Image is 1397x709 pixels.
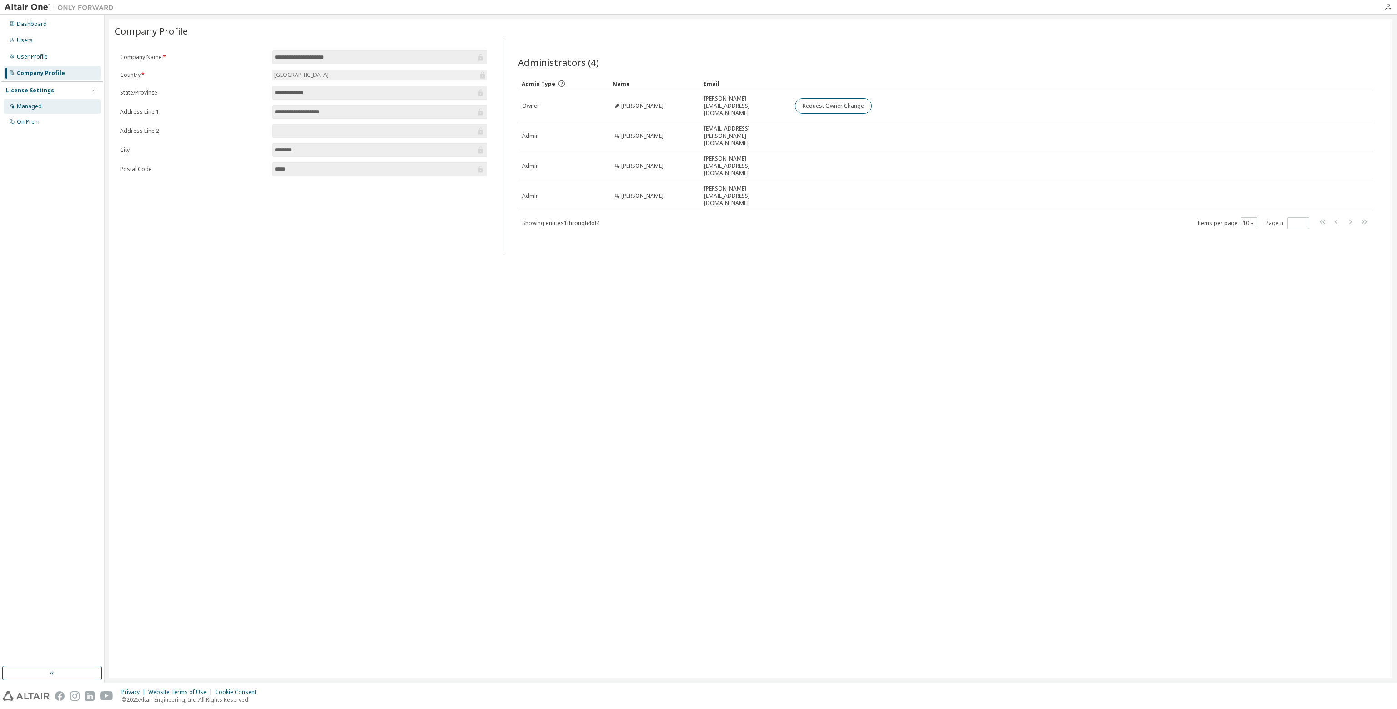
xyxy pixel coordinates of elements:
[621,192,663,200] span: [PERSON_NAME]
[148,689,215,696] div: Website Terms of Use
[613,76,696,91] div: Name
[704,76,787,91] div: Email
[522,132,539,140] span: Admin
[795,98,872,114] button: Request Owner Change
[17,37,33,44] div: Users
[6,87,54,94] div: License Settings
[215,689,262,696] div: Cookie Consent
[55,691,65,701] img: facebook.svg
[121,689,148,696] div: Privacy
[17,20,47,28] div: Dashboard
[120,166,267,173] label: Postal Code
[1243,220,1255,227] button: 10
[17,53,48,60] div: User Profile
[522,80,555,88] span: Admin Type
[120,146,267,154] label: City
[120,127,267,135] label: Address Line 2
[17,118,40,126] div: On Prem
[121,696,262,704] p: © 2025 Altair Engineering, Inc. All Rights Reserved.
[522,102,539,110] span: Owner
[120,71,267,79] label: Country
[522,192,539,200] span: Admin
[5,3,118,12] img: Altair One
[17,70,65,77] div: Company Profile
[273,70,330,80] div: [GEOGRAPHIC_DATA]
[704,185,787,207] span: [PERSON_NAME][EMAIL_ADDRESS][DOMAIN_NAME]
[704,155,787,177] span: [PERSON_NAME][EMAIL_ADDRESS][DOMAIN_NAME]
[522,219,600,227] span: Showing entries 1 through 4 of 4
[17,103,42,110] div: Managed
[1266,217,1309,229] span: Page n.
[85,691,95,701] img: linkedin.svg
[120,54,267,61] label: Company Name
[120,89,267,96] label: State/Province
[272,70,487,80] div: [GEOGRAPHIC_DATA]
[115,25,188,37] span: Company Profile
[704,125,787,147] span: [EMAIL_ADDRESS][PERSON_NAME][DOMAIN_NAME]
[522,162,539,170] span: Admin
[3,691,50,701] img: altair_logo.svg
[100,691,113,701] img: youtube.svg
[1197,217,1257,229] span: Items per page
[621,102,663,110] span: [PERSON_NAME]
[120,108,267,116] label: Address Line 1
[621,162,663,170] span: [PERSON_NAME]
[70,691,80,701] img: instagram.svg
[518,56,599,69] span: Administrators (4)
[704,95,787,117] span: [PERSON_NAME][EMAIL_ADDRESS][DOMAIN_NAME]
[621,132,663,140] span: [PERSON_NAME]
